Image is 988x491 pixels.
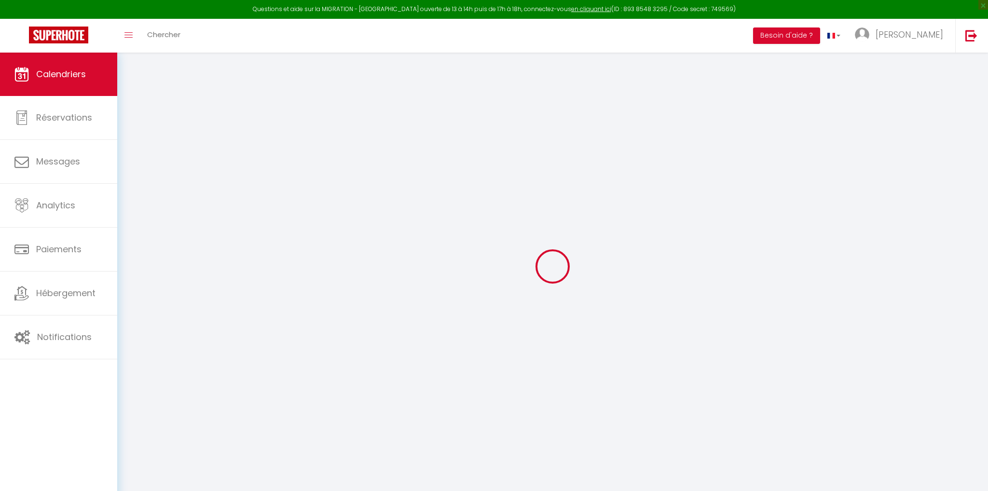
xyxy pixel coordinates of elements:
a: ... [PERSON_NAME] [848,19,955,53]
span: Réservations [36,111,92,123]
img: logout [965,29,977,41]
span: Messages [36,155,80,167]
span: Calendriers [36,68,86,80]
a: en cliquant ici [571,5,611,13]
span: Notifications [37,331,92,343]
a: Chercher [140,19,188,53]
span: Hébergement [36,287,96,299]
span: [PERSON_NAME] [876,28,943,41]
span: Paiements [36,243,82,255]
button: Besoin d'aide ? [753,27,820,44]
img: ... [855,27,869,42]
img: Super Booking [29,27,88,43]
span: Analytics [36,199,75,211]
span: Chercher [147,29,180,40]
